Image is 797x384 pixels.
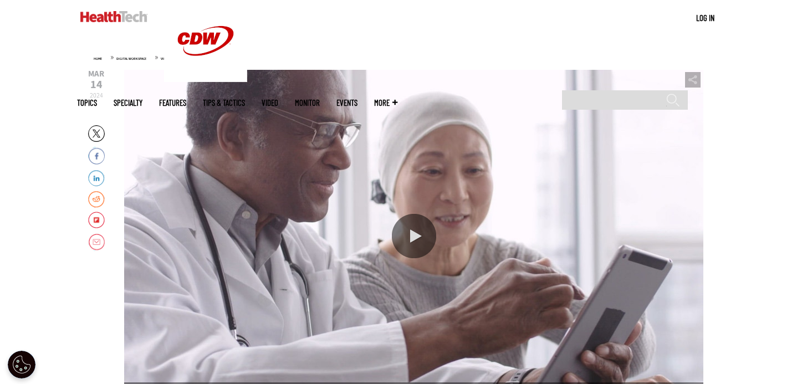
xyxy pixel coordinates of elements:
div: Cookie Settings [8,351,35,378]
a: MonITor [295,99,320,107]
div: User menu [696,12,714,24]
a: Video [262,99,278,107]
span: Topics [77,99,97,107]
a: Tips & Tactics [203,99,245,107]
div: Play or Pause Video [392,214,436,258]
img: Home [80,11,147,22]
a: CDW [164,73,247,85]
button: Open Preferences [8,351,35,378]
span: More [374,99,397,107]
span: Specialty [114,99,142,107]
a: Log in [696,13,714,23]
a: Events [336,99,357,107]
a: Features [159,99,186,107]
